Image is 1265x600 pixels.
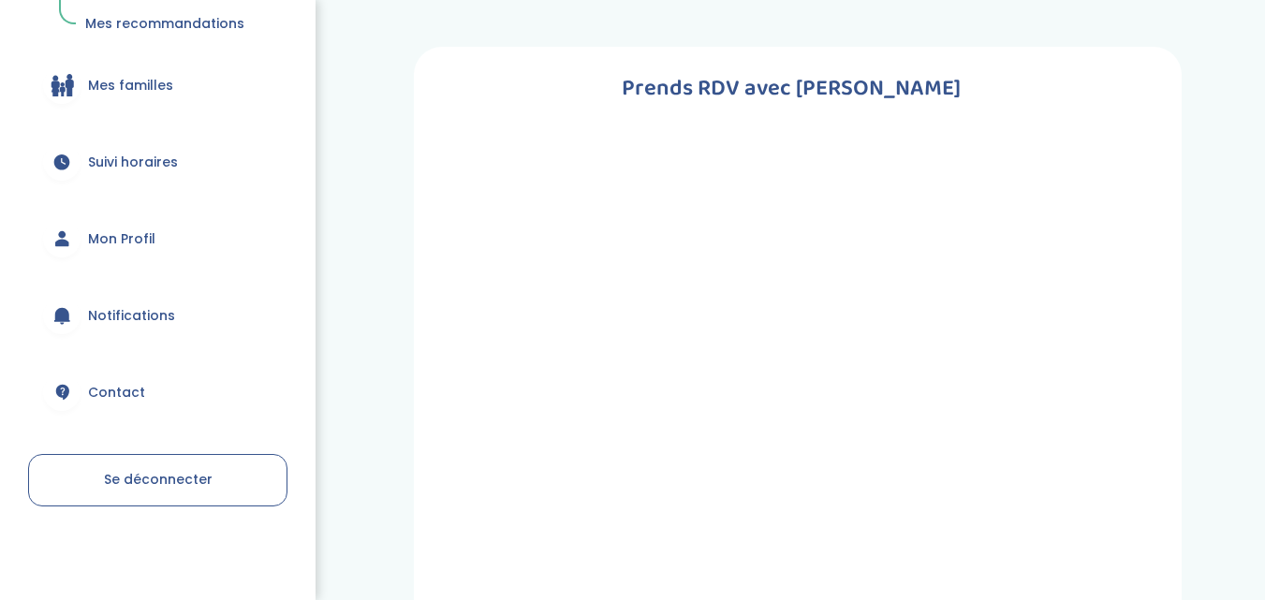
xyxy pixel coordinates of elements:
[28,51,287,119] a: Mes familles
[88,76,173,95] span: Mes familles
[85,14,244,33] span: Mes recommandations
[442,70,1140,107] h1: Prends RDV avec [PERSON_NAME]
[88,229,155,249] span: Mon Profil
[88,153,178,172] span: Suivi horaires
[104,470,213,489] span: Se déconnecter
[28,359,287,426] a: Contact
[28,128,287,196] a: Suivi horaires
[28,282,287,349] a: Notifications
[28,205,287,272] a: Mon Profil
[88,306,175,326] span: Notifications
[28,454,287,506] a: Se déconnecter
[72,7,287,42] a: Mes recommandations
[88,383,145,402] span: Contact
